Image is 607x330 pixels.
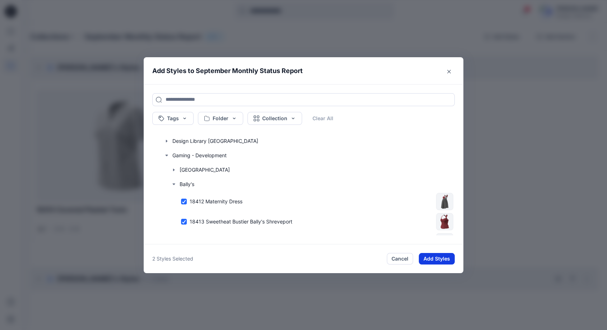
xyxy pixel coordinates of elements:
[198,112,243,125] button: Folder
[152,112,194,125] button: Tags
[190,198,242,205] p: 18412 Maternity Dress
[387,253,413,265] button: Cancel
[144,57,463,84] header: Add Styles to September Monthly Status Report
[419,253,455,265] button: Add Styles
[152,255,193,262] p: 2 Styles Selected
[443,66,455,77] button: Close
[190,218,292,225] p: 18413 Sweetheat Bustier Bally's Shreveport
[247,112,302,125] button: Collection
